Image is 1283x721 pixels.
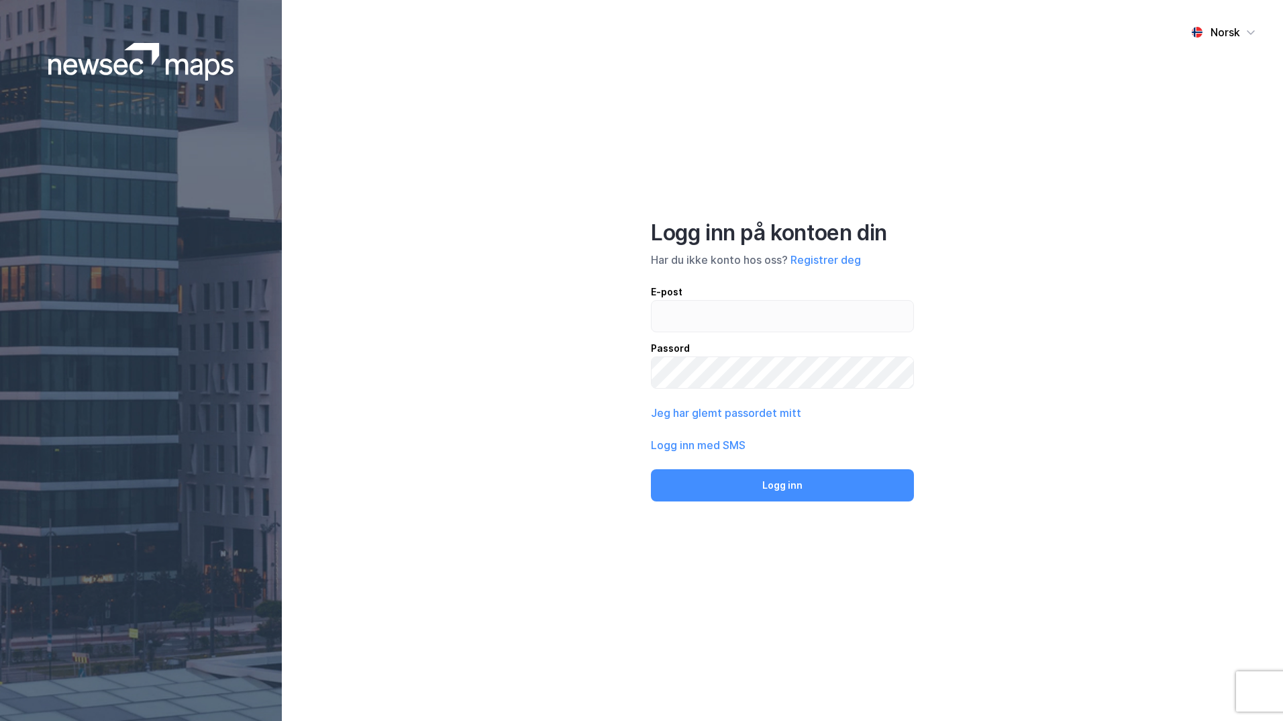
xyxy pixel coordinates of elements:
[651,469,914,501] button: Logg inn
[48,43,234,81] img: logoWhite.bf58a803f64e89776f2b079ca2356427.svg
[790,252,861,268] button: Registrer deg
[651,284,914,300] div: E-post
[651,405,801,421] button: Jeg har glemt passordet mitt
[651,340,914,356] div: Passord
[1211,24,1240,40] div: Norsk
[651,252,914,268] div: Har du ikke konto hos oss?
[651,220,914,246] div: Logg inn på kontoen din
[651,437,746,453] button: Logg inn med SMS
